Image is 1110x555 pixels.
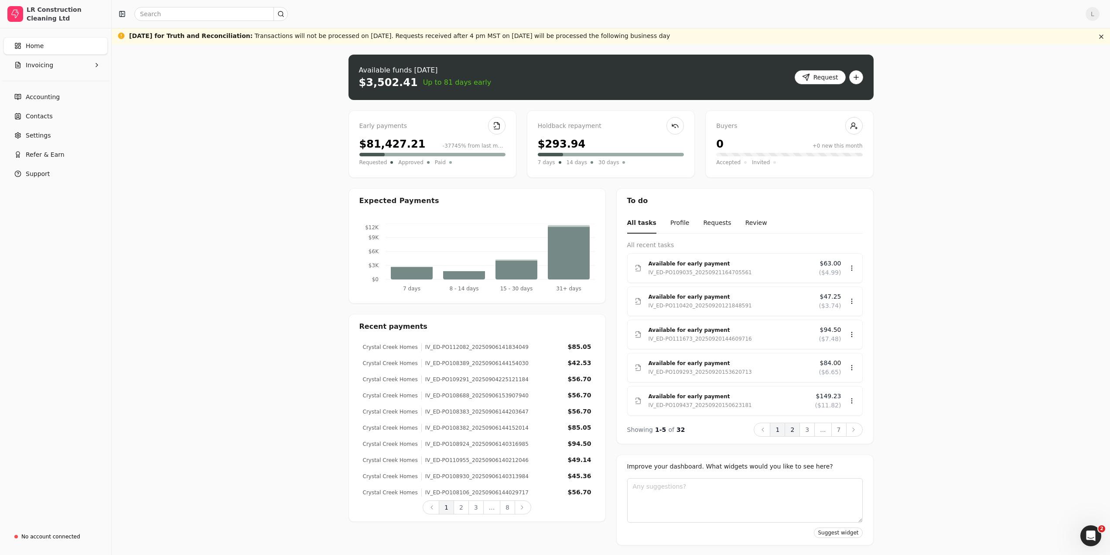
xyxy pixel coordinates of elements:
[359,196,439,206] div: Expected Payments
[703,213,731,234] button: Requests
[421,359,529,367] div: IV_ED-PO108389_20250906144154030
[421,376,529,383] div: IV_ED-PO109291_20250904225121184
[815,401,841,410] span: ($11.82)
[567,472,591,481] div: $45.36
[1086,7,1100,21] button: L
[363,472,418,480] div: Crystal Creek Homes
[598,158,619,167] span: 30 days
[421,489,529,496] div: IV_ED-PO108106_20250906144029717
[567,439,591,448] div: $94.50
[421,472,529,480] div: IV_ED-PO108930_20250906140313984
[363,440,418,448] div: Crystal Creek Homes
[617,189,873,213] div: To do
[820,292,841,301] span: $47.25
[567,391,591,400] div: $56.70
[26,61,53,70] span: Invoicing
[567,375,591,384] div: $56.70
[421,392,529,400] div: IV_ED-PO108688_20250906153907940
[831,423,847,437] button: 7
[567,158,587,167] span: 14 days
[26,112,53,121] span: Contacts
[538,121,684,131] div: Holdback repayment
[649,293,812,301] div: Available for early payment
[439,500,454,514] button: 1
[819,334,841,344] span: ($7.48)
[676,426,685,433] span: 32
[819,268,841,277] span: ($4.99)
[649,401,752,410] div: IV_ED-PO109437_20250920150623181
[627,241,863,250] div: All recent tasks
[556,286,581,292] tspan: 31+ days
[649,326,812,334] div: Available for early payment
[483,500,500,514] button: ...
[363,424,418,432] div: Crystal Creek Homes
[814,423,831,437] button: ...
[368,262,379,269] tspan: $3K
[421,424,529,432] div: IV_ED-PO108382_20250906144152014
[813,142,863,150] div: +0 new this month
[538,136,585,152] div: $293.94
[538,158,555,167] span: 7 days
[716,158,741,167] span: Accepted
[649,301,752,310] div: IV_ED-PO110420_20250920121848591
[363,489,418,496] div: Crystal Creek Homes
[435,158,446,167] span: Paid
[27,5,104,23] div: LR Construction Cleaning Ltd
[365,224,379,231] tspan: $12K
[421,343,529,351] div: IV_ED-PO112082_20250906141834049
[3,146,108,163] button: Refer & Earn
[129,31,670,41] div: Transactions will not be processed on [DATE]. Requests received after 4 pm MST on [DATE] will be ...
[785,423,800,437] button: 2
[567,455,591,465] div: $49.14
[795,70,846,84] button: Request
[363,343,418,351] div: Crystal Creek Homes
[368,234,379,241] tspan: $9K
[627,213,656,234] button: All tasks
[349,314,605,339] div: Recent payments
[21,533,80,541] div: No account connected
[3,165,108,183] button: Support
[421,456,529,464] div: IV_ED-PO110955_20250906140212046
[421,440,529,448] div: IV_ED-PO108924_20250906140316985
[716,121,862,131] div: Buyers
[468,500,484,514] button: 3
[3,529,108,545] a: No account connected
[26,41,44,51] span: Home
[129,32,253,39] span: [DATE] for Truth and Reconciliation :
[3,37,108,55] a: Home
[819,301,841,310] span: ($3.74)
[421,408,529,416] div: IV_ED-PO108383_20250906144203647
[627,462,863,471] div: Improve your dashboard. What widgets would you like to see here?
[816,392,841,401] span: $149.23
[567,342,591,352] div: $85.05
[567,488,591,497] div: $56.70
[359,136,426,152] div: $81,427.21
[1080,525,1101,546] iframe: Intercom live chat
[820,359,841,368] span: $84.00
[359,121,505,131] div: Early payments
[359,65,492,76] div: Available funds [DATE]
[1098,525,1105,532] span: 2
[398,158,424,167] span: Approved
[363,359,418,367] div: Crystal Creek Homes
[26,150,65,159] span: Refer & Earn
[752,158,770,167] span: Invited
[26,93,60,102] span: Accounting
[820,325,841,334] span: $94.50
[423,77,492,88] span: Up to 81 days early
[359,76,418,90] div: $3,502.41
[368,248,379,255] tspan: $6K
[670,213,690,234] button: Profile
[443,142,505,150] div: -37745% from last month
[668,426,674,433] span: of
[3,56,108,74] button: Invoicing
[745,213,767,234] button: Review
[567,359,591,368] div: $42.53
[649,368,752,376] div: IV_ED-PO109293_20250920153620713
[770,423,785,437] button: 1
[3,107,108,125] a: Contacts
[359,158,387,167] span: Requested
[403,286,420,292] tspan: 7 days
[500,286,533,292] tspan: 15 - 30 days
[454,500,469,514] button: 2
